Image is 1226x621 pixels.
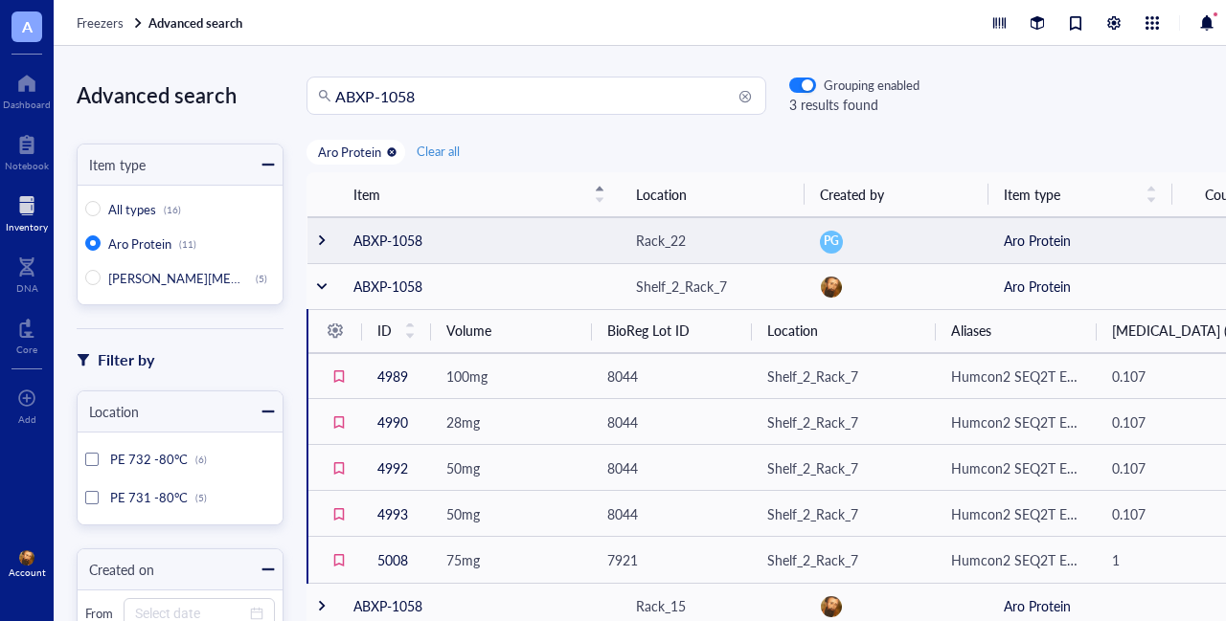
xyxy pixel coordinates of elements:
th: Item type [988,172,1172,217]
span: 8044 [607,412,638,432]
div: Filter by [98,347,154,372]
div: (5) [256,273,267,284]
td: 8044 [592,353,753,399]
img: 92be2d46-9bf5-4a00-a52c-ace1721a4f07.jpeg [821,277,842,298]
div: 3 results found [789,94,919,115]
span: All types [108,200,156,218]
div: (16) [164,204,181,215]
div: Aro Protein [318,144,381,161]
div: Shelf_2_Rack_7 [767,366,858,387]
div: Rack_15 [636,595,686,616]
img: 92be2d46-9bf5-4a00-a52c-ace1721a4f07.jpeg [821,596,842,617]
div: Shelf_2_Rack_7 [767,549,858,570]
th: BioReg Lot ID [592,308,753,353]
td: Aro Protein [988,217,1172,263]
span: 8044 [607,366,638,386]
td: 7921 [592,537,753,583]
td: Humcon2 SEQ2T E53C His [936,445,1097,491]
td: ABXP-1058 [338,263,621,309]
td: Humcon2 SEQ2T E53C His [936,537,1097,583]
img: 92be2d46-9bf5-4a00-a52c-ace1721a4f07.jpeg [19,550,34,566]
span: PG [824,233,839,250]
button: Clear all [413,140,464,163]
span: Humcon2 SEQ2T E53C His [951,366,1114,386]
span: 8044 [607,504,638,523]
span: 0.107 [1112,412,1146,432]
td: 4992 [362,445,431,491]
div: Shelf_2_Rack_7 [767,411,858,432]
td: 28mg [431,399,592,445]
a: Advanced search [148,14,246,32]
span: 50mg [446,504,480,523]
span: Humcon2 SEQ2T E53C His [951,504,1114,523]
span: 28mg [446,412,480,432]
th: ID [362,308,431,353]
th: Aliases [936,308,1097,353]
a: Inventory [6,190,48,233]
td: 50mg [431,445,592,491]
span: PE 731 -80°C [110,488,188,506]
div: Add [18,413,36,425]
div: (6) [195,454,207,465]
td: 50mg [431,491,592,537]
div: (11) [179,238,196,250]
th: Created by [805,172,988,217]
div: Item type [78,154,146,175]
td: Humcon2 SEQ2T E53C His [936,399,1097,445]
div: Shelf_2_Rack_7 [767,503,858,524]
th: Volume [431,308,592,353]
td: 5008 [362,537,431,583]
td: Humcon2 SEQ2T E53C His [936,491,1097,537]
span: Item [353,184,582,205]
div: Shelf_2_Rack_7 [767,457,858,478]
th: Location [752,308,936,353]
div: Created on [78,559,154,580]
span: 75mg [446,550,480,569]
span: PE 732 -80°C [110,450,188,468]
div: Advanced search [77,77,284,113]
span: Aro Protein [108,234,171,253]
span: ID [377,320,393,341]
td: Humcon2 SEQ2T E53C His [936,353,1097,399]
span: Humcon2 SEQ2T E53C His [951,458,1114,477]
span: 7921 [607,550,638,569]
div: Notebook [5,160,49,171]
span: Freezers [77,13,124,32]
div: Dashboard [3,99,51,110]
td: 8044 [592,399,753,445]
div: Account [9,566,46,578]
td: Aro Protein [988,263,1172,309]
td: 4990 [362,399,431,445]
span: 50mg [446,458,480,477]
span: Humcon2 SEQ2T E53C His [951,412,1114,432]
td: 4993 [362,491,431,537]
td: 8044 [592,445,753,491]
span: Clear all [417,143,460,160]
div: Core [16,344,37,355]
div: Grouping enabled [824,77,919,94]
div: (5) [195,492,207,503]
span: [PERSON_NAME][MEDICAL_DATA] [108,269,310,287]
th: Item [338,172,621,217]
td: 4989 [362,353,431,399]
span: 1 [1112,550,1120,569]
div: Location [78,401,139,422]
span: Item type [1004,184,1134,205]
span: 0.107 [1112,366,1146,386]
span: 0.107 [1112,504,1146,523]
a: Notebook [5,129,49,171]
div: DNA [16,282,38,294]
td: ABXP-1058 [338,217,621,263]
div: Rack_22 [636,230,686,251]
span: 0.107 [1112,458,1146,477]
span: A [22,14,33,38]
td: 100mg [431,353,592,399]
div: Shelf_2_Rack_7 [636,276,727,297]
td: 8044 [592,491,753,537]
a: Dashboard [3,68,51,110]
th: Location [621,172,805,217]
a: Core [16,313,37,355]
a: Freezers [77,14,145,32]
span: 100mg [446,366,488,386]
span: Humcon2 SEQ2T E53C His [951,550,1114,569]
